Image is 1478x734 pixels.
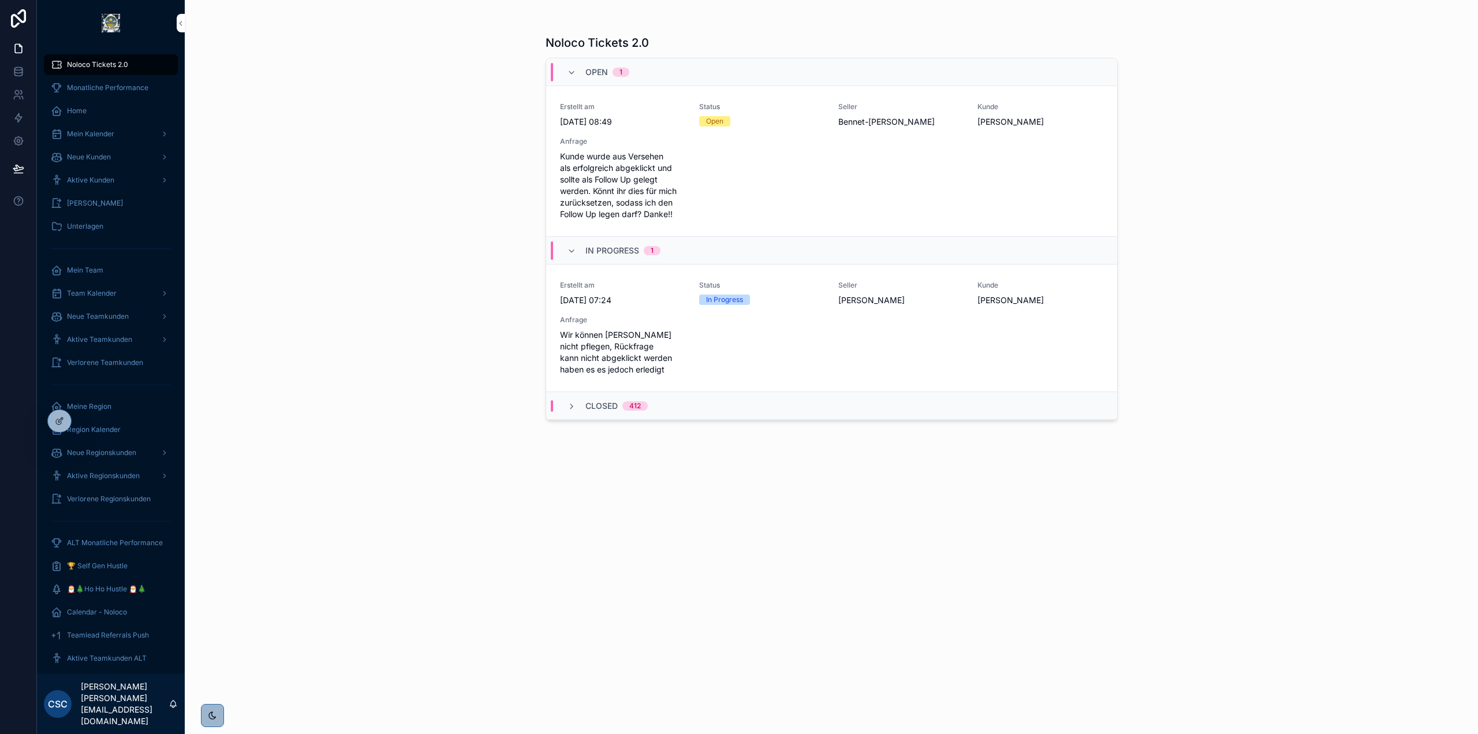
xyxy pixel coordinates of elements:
[977,102,1103,111] span: Kunde
[546,264,1117,392] a: Erstellt am[DATE] 07:24StatusIn ProgressSeller[PERSON_NAME]Kunde[PERSON_NAME]AnfrageWir können [P...
[44,396,178,417] a: Meine Region
[44,442,178,463] a: Neue Regionskunden
[44,419,178,440] a: Region Kalender
[67,631,149,640] span: Teamlead Referrals Push
[585,245,639,256] span: In Progress
[560,137,685,146] span: Anfrage
[44,216,178,237] a: Unterlagen
[44,532,178,553] a: ALT Monatliche Performance
[37,46,185,674] div: scrollable content
[67,538,163,547] span: ALT Monatliche Performance
[619,68,622,77] div: 1
[44,260,178,281] a: Mein Team
[67,494,151,504] span: Verlorene Regionskunden
[44,602,178,623] a: Calendar - Noloco
[67,176,114,185] span: Aktive Kunden
[67,199,123,208] span: [PERSON_NAME]
[44,124,178,144] a: Mein Kalender
[44,306,178,327] a: Neue Teamkunden
[44,147,178,167] a: Neue Kunden
[67,266,103,275] span: Mein Team
[560,295,685,306] span: [DATE] 07:24
[44,352,178,373] a: Verlorene Teamkunden
[44,77,178,98] a: Monatliche Performance
[44,170,178,191] a: Aktive Kunden
[67,289,117,298] span: Team Kalender
[44,625,178,646] a: Teamlead Referrals Push
[67,312,129,321] span: Neue Teamkunden
[67,83,148,92] span: Monatliche Performance
[838,281,964,290] span: Seller
[977,116,1103,128] span: [PERSON_NAME]
[67,608,127,617] span: Calendar - Noloco
[67,425,121,434] span: Region Kalender
[560,315,685,325] span: Anfrage
[67,402,111,411] span: Meine Region
[560,102,685,111] span: Erstellt am
[560,281,685,290] span: Erstellt am
[44,193,178,214] a: [PERSON_NAME]
[560,329,685,375] span: Wir können [PERSON_NAME] nicht pflegen, Rückfrage kann nicht abgeklickt werden haben es es jedoch...
[44,100,178,121] a: Home
[67,106,87,115] span: Home
[67,129,114,139] span: Mein Kalender
[560,116,685,128] span: [DATE] 08:49
[67,60,128,69] span: Noloco Tickets 2.0
[699,281,824,290] span: Status
[706,116,723,126] div: Open
[838,295,964,306] span: [PERSON_NAME]
[67,358,143,367] span: Verlorene Teamkunden
[585,66,608,78] span: Open
[44,283,178,304] a: Team Kalender
[67,152,111,162] span: Neue Kunden
[44,465,178,486] a: Aktive Regionskunden
[44,329,178,350] a: Aktive Teamkunden
[67,584,146,594] span: 🎅🎄Ho Ho Hustle 🎅🎄
[102,14,120,32] img: App logo
[67,654,147,663] span: Aktive Teamkunden ALT
[67,471,140,480] span: Aktive Regionskunden
[44,54,178,75] a: Noloco Tickets 2.0
[585,400,618,412] span: Closed
[706,295,743,305] div: In Progress
[546,35,649,51] h1: Noloco Tickets 2.0
[44,556,178,576] a: 🏆 Self Gen Hustle
[651,246,654,255] div: 1
[67,222,103,231] span: Unterlagen
[44,489,178,509] a: Verlorene Regionskunden
[699,102,824,111] span: Status
[67,335,132,344] span: Aktive Teamkunden
[838,116,964,128] span: Bennet-[PERSON_NAME]
[67,448,136,457] span: Neue Regionskunden
[67,561,128,571] span: 🏆 Self Gen Hustle
[81,681,169,727] p: [PERSON_NAME] [PERSON_NAME][EMAIL_ADDRESS][DOMAIN_NAME]
[838,102,964,111] span: Seller
[977,281,1103,290] span: Kunde
[48,697,68,711] span: CSc
[560,151,685,220] span: Kunde wurde aus Versehen als erfolgreich abgeklickt und sollte als Follow Up gelegt werden. Könnt...
[546,86,1117,237] a: Erstellt am[DATE] 08:49StatusOpenSellerBennet-[PERSON_NAME]Kunde[PERSON_NAME]AnfrageKunde wurde a...
[44,579,178,599] a: 🎅🎄Ho Ho Hustle 🎅🎄
[44,648,178,669] a: Aktive Teamkunden ALT
[629,401,641,411] div: 412
[977,295,1103,306] span: [PERSON_NAME]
